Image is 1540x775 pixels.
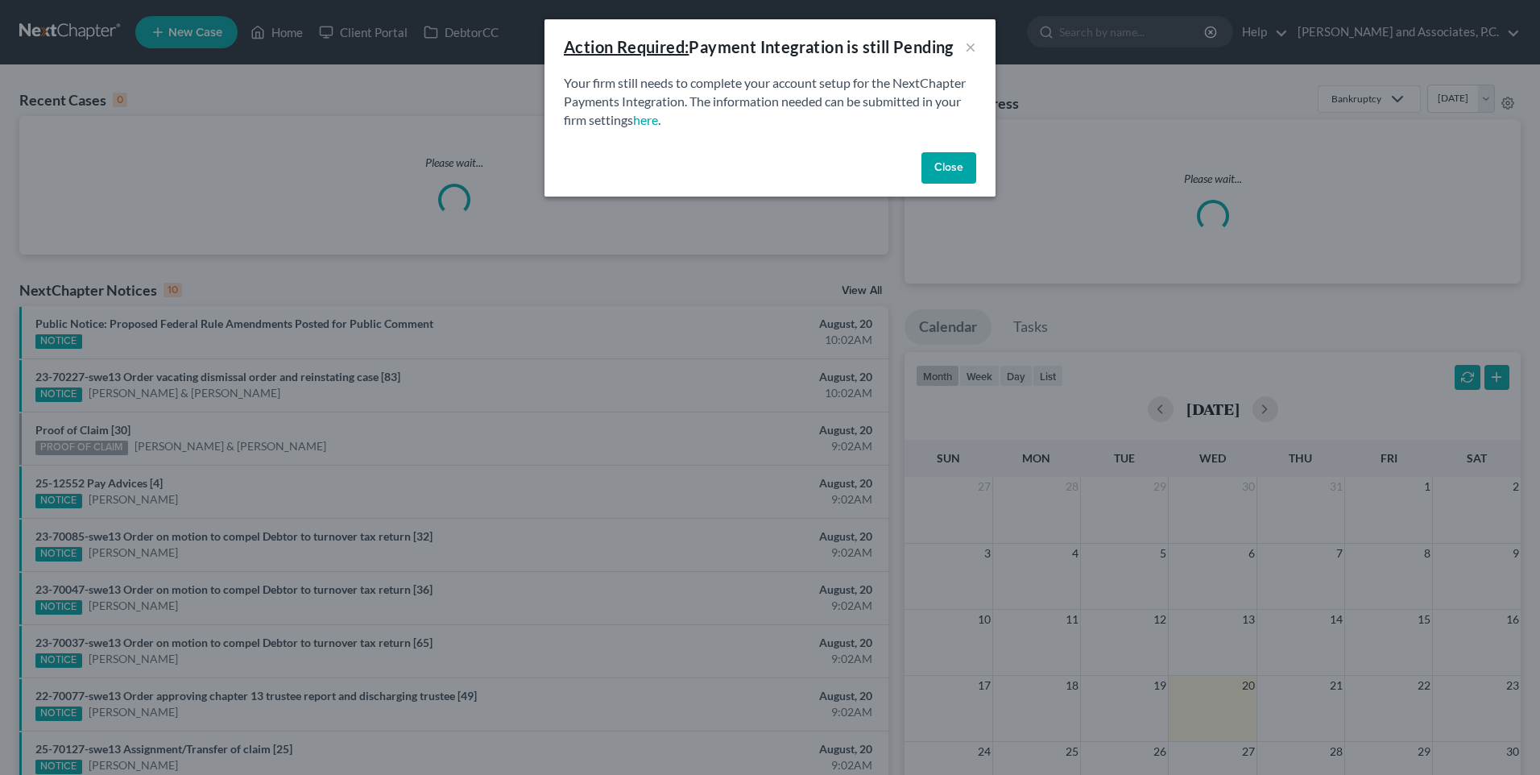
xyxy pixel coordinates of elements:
div: Payment Integration is still Pending [564,35,954,58]
button: Close [921,152,976,184]
p: Your firm still needs to complete your account setup for the NextChapter Payments Integration. Th... [564,74,976,130]
button: × [965,37,976,56]
u: Action Required: [564,37,689,56]
a: here [633,112,658,127]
